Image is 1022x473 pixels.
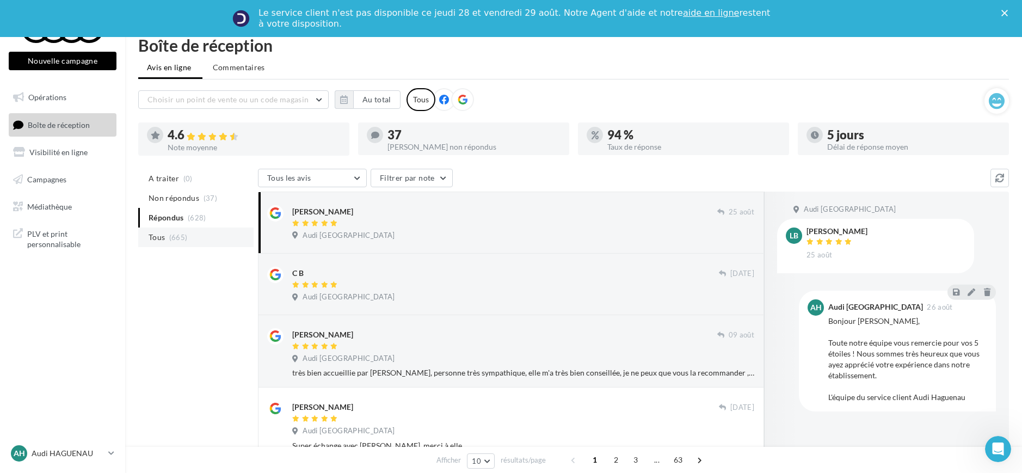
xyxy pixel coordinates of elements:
span: Choisir un point de vente ou un code magasin [147,95,309,104]
button: Filtrer par note [371,169,453,187]
a: PLV et print personnalisable [7,222,119,254]
iframe: Intercom live chat [985,436,1011,462]
span: ... [648,451,666,469]
button: Au total [335,90,401,109]
a: Boîte de réception [7,113,119,137]
div: Taux de réponse [607,143,780,151]
a: Opérations [7,86,119,109]
span: Tous [149,232,165,243]
div: Tous [407,88,435,111]
img: Profile image for Service-Client [232,10,250,27]
a: Médiathèque [7,195,119,218]
div: C B [292,268,304,279]
span: AH [810,302,822,313]
span: 09 août [729,330,754,340]
div: Bonjour [PERSON_NAME], Toute notre équipe vous remercie pour vos 5 étoiles ! Nous sommes très heu... [828,316,987,403]
span: Médiathèque [27,201,72,211]
span: PLV et print personnalisable [27,226,112,250]
span: AH [14,448,25,459]
div: [PERSON_NAME] [292,206,353,217]
span: (37) [204,194,217,202]
span: Commentaires [213,62,265,73]
div: [PERSON_NAME] [292,402,353,413]
span: 2 [607,451,625,469]
span: Audi [GEOGRAPHIC_DATA] [303,292,395,302]
div: 37 [387,129,561,141]
button: Tous les avis [258,169,367,187]
span: Audi [GEOGRAPHIC_DATA] [804,205,896,214]
span: Campagnes [27,175,66,184]
button: Nouvelle campagne [9,52,116,70]
div: Boîte de réception [138,37,1009,53]
span: 3 [627,451,644,469]
span: Visibilité en ligne [29,148,88,157]
span: Afficher [436,455,461,465]
span: Audi [GEOGRAPHIC_DATA] [303,231,395,241]
div: Fermer [1001,10,1012,16]
a: Visibilité en ligne [7,141,119,164]
button: 10 [467,453,495,469]
button: Au total [353,90,401,109]
div: très bien accueillie par [PERSON_NAME], personne très sympathique, elle m'a très bien conseillée,... [292,367,754,378]
div: Délai de réponse moyen [827,143,1000,151]
span: 63 [669,451,687,469]
span: A traiter [149,173,179,184]
span: 25 août [729,207,754,217]
span: lb [790,230,798,241]
span: 10 [472,457,481,465]
div: 94 % [607,129,780,141]
span: résultats/page [501,455,546,465]
span: Audi [GEOGRAPHIC_DATA] [303,426,395,436]
div: Audi [GEOGRAPHIC_DATA] [828,303,923,311]
span: [DATE] [730,403,754,413]
span: Audi [GEOGRAPHIC_DATA] [303,354,395,364]
span: Boîte de réception [28,120,90,129]
span: (0) [183,174,193,183]
span: Tous les avis [267,173,311,182]
div: [PERSON_NAME] [292,329,353,340]
div: [PERSON_NAME] non répondus [387,143,561,151]
div: 5 jours [827,129,1000,141]
div: Note moyenne [168,144,341,151]
span: Opérations [28,93,66,102]
span: 25 août [806,250,832,260]
div: Super échange avec [PERSON_NAME], merci à elle. [292,440,754,451]
div: [PERSON_NAME] [806,228,867,235]
div: Le service client n'est pas disponible ce jeudi 28 et vendredi 29 août. Notre Agent d'aide et not... [258,8,772,29]
a: Campagnes [7,168,119,191]
div: 4.6 [168,129,341,142]
p: Audi HAGUENAU [32,448,104,459]
span: 1 [586,451,604,469]
span: [DATE] [730,269,754,279]
a: aide en ligne [683,8,739,18]
button: Choisir un point de vente ou un code magasin [138,90,329,109]
span: 26 août [927,304,952,311]
span: (665) [169,233,188,242]
span: Non répondus [149,193,199,204]
a: AH Audi HAGUENAU [9,443,116,464]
